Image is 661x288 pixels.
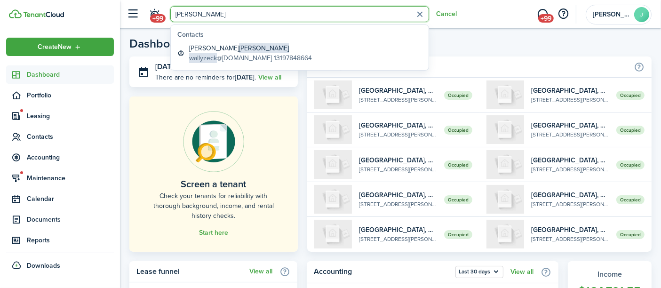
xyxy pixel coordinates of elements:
[359,86,437,96] widget-list-item-title: [GEOGRAPHIC_DATA], Unit 20
[444,230,472,239] span: Occupied
[531,235,609,243] widget-list-item-description: [STREET_ADDRESS][PERSON_NAME]
[486,115,524,144] img: 2
[616,91,645,100] span: Occupied
[531,120,609,130] widget-list-item-title: [GEOGRAPHIC_DATA], Unit 2
[531,130,609,139] widget-list-item-description: [STREET_ADDRESS][PERSON_NAME]
[486,150,524,179] img: 2
[531,200,609,208] widget-list-item-description: [STREET_ADDRESS][PERSON_NAME][PERSON_NAME]
[616,160,645,169] span: Occupied
[531,86,609,96] widget-list-item-title: [GEOGRAPHIC_DATA], Unit 2
[634,7,649,22] avatar-text: J
[170,6,429,22] input: Search for anything...
[444,160,472,169] span: Occupied
[531,190,609,200] widget-list-item-title: [GEOGRAPHIC_DATA], Unit Apt A
[359,96,437,104] widget-list-item-description: [STREET_ADDRESS][PERSON_NAME]
[183,111,244,172] img: Online payments
[359,200,437,208] widget-list-item-description: [STREET_ADDRESS][PERSON_NAME]
[6,231,114,249] a: Reports
[314,115,352,144] img: Apt A
[6,65,114,84] a: Dashboard
[359,190,437,200] widget-list-item-title: [GEOGRAPHIC_DATA], Unit 2
[189,53,217,63] span: wallyzeck
[616,230,645,239] span: Occupied
[6,38,114,56] button: Open menu
[27,90,114,100] span: Portfolio
[314,80,352,109] img: 20
[23,12,64,17] img: TenantCloud
[444,126,472,135] span: Occupied
[38,44,72,50] span: Create New
[199,229,228,237] a: Start here
[359,165,437,174] widget-list-item-description: [STREET_ADDRESS][PERSON_NAME]
[444,195,472,204] span: Occupied
[239,43,289,53] span: [PERSON_NAME]
[314,220,352,248] img: Apt A
[27,111,114,121] span: Leasing
[314,266,451,278] home-widget-title: Accounting
[531,225,609,235] widget-list-item-title: [GEOGRAPHIC_DATA], Unit 2
[534,2,552,26] a: Messaging
[129,38,187,49] header-page-title: Dashboard
[556,6,572,22] button: Open resource center
[359,120,437,130] widget-list-item-title: [GEOGRAPHIC_DATA], Unit Apt A
[531,155,609,165] widget-list-item-title: [GEOGRAPHIC_DATA], Unit 2
[181,177,246,191] home-placeholder-title: Screen a tenant
[455,266,503,278] button: Last 30 days
[249,268,272,275] a: View all
[444,91,472,100] span: Occupied
[531,96,609,104] widget-list-item-description: [STREET_ADDRESS][PERSON_NAME]
[359,235,437,243] widget-list-item-description: [STREET_ADDRESS][PERSON_NAME][PERSON_NAME]
[314,61,629,72] home-widget-title: Recently viewed
[531,165,609,174] widget-list-item-description: [STREET_ADDRESS][PERSON_NAME]
[616,126,645,135] span: Occupied
[27,215,114,224] span: Documents
[155,72,256,82] p: There are no reminders for .
[27,152,114,162] span: Accounting
[486,80,524,109] img: 2
[189,43,312,53] global-search-item-title: [PERSON_NAME]
[359,155,437,165] widget-list-item-title: [GEOGRAPHIC_DATA], Unit 3
[359,130,437,139] widget-list-item-description: [STREET_ADDRESS][PERSON_NAME][PERSON_NAME]
[27,235,114,245] span: Reports
[314,150,352,179] img: 3
[150,14,166,23] span: +99
[146,2,164,26] a: Notifications
[124,5,142,23] button: Open sidebar
[616,195,645,204] span: Occupied
[314,185,352,214] img: 2
[174,41,426,65] a: [PERSON_NAME][PERSON_NAME]wallyzeck@[DOMAIN_NAME] 13197848664
[27,261,60,271] span: Downloads
[27,132,114,142] span: Contacts
[436,10,457,18] button: Cancel
[9,9,22,18] img: TenantCloud
[455,266,503,278] button: Open menu
[258,72,281,82] a: View all
[235,72,255,82] b: [DATE]
[538,14,554,23] span: +99
[486,185,524,214] img: Apt A
[155,61,291,73] h3: [DATE], [DATE]
[413,7,427,22] button: Clear search
[189,53,312,63] global-search-item-description: @[DOMAIN_NAME] 13197848664
[177,30,426,40] global-search-list-title: Contacts
[510,268,534,276] a: View all
[359,225,437,235] widget-list-item-title: [GEOGRAPHIC_DATA], Unit Apt A
[577,269,642,280] widget-stats-title: Income
[136,266,245,277] home-widget-title: Lease funnel
[27,70,114,80] span: Dashboard
[27,173,114,183] span: Maintenance
[151,191,277,221] home-placeholder-description: Check your tenants for reliability with thorough background, income, and rental history checks.
[27,194,114,204] span: Calendar
[486,220,524,248] img: 2
[593,11,630,18] span: Jodi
